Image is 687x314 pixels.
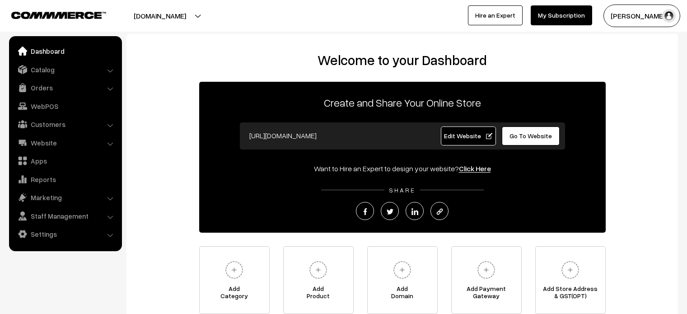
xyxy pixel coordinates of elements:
[662,9,676,23] img: user
[11,226,119,242] a: Settings
[284,285,353,303] span: Add Product
[11,43,119,59] a: Dashboard
[468,5,523,25] a: Hire an Expert
[509,132,552,140] span: Go To Website
[136,52,669,68] h2: Welcome to your Dashboard
[474,258,499,282] img: plus.svg
[11,80,119,96] a: Orders
[11,116,119,132] a: Customers
[11,171,119,187] a: Reports
[603,5,680,27] button: [PERSON_NAME]
[11,98,119,114] a: WebPOS
[441,127,496,145] a: Edit Website
[199,246,270,314] a: AddCategory
[11,9,90,20] a: COMMMERCE
[283,246,354,314] a: AddProduct
[306,258,331,282] img: plus.svg
[531,5,592,25] a: My Subscription
[536,285,605,303] span: Add Store Address & GST(OPT)
[451,246,522,314] a: Add PaymentGateway
[11,61,119,78] a: Catalog
[452,285,521,303] span: Add Payment Gateway
[222,258,247,282] img: plus.svg
[444,132,492,140] span: Edit Website
[11,135,119,151] a: Website
[535,246,606,314] a: Add Store Address& GST(OPT)
[11,12,106,19] img: COMMMERCE
[199,163,606,174] div: Want to Hire an Expert to design your website?
[11,153,119,169] a: Apps
[390,258,415,282] img: plus.svg
[200,285,269,303] span: Add Category
[199,94,606,111] p: Create and Share Your Online Store
[11,189,119,206] a: Marketing
[102,5,218,27] button: [DOMAIN_NAME]
[11,208,119,224] a: Staff Management
[368,285,437,303] span: Add Domain
[384,186,420,194] span: SHARE
[367,246,438,314] a: AddDomain
[558,258,583,282] img: plus.svg
[502,127,560,145] a: Go To Website
[459,164,491,173] a: Click Here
